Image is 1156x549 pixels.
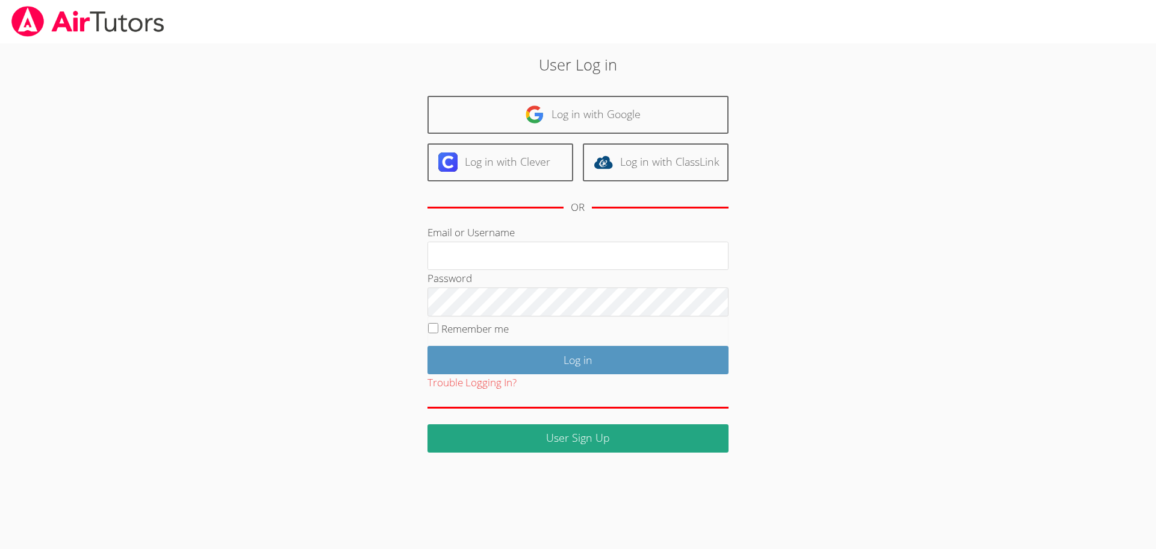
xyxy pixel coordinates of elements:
label: Email or Username [427,225,515,239]
input: Log in [427,346,729,374]
label: Remember me [441,322,509,336]
button: Trouble Logging In? [427,374,517,392]
label: Password [427,271,472,285]
h2: User Log in [266,53,890,76]
a: Log in with Clever [427,143,573,181]
img: classlink-logo-d6bb404cc1216ec64c9a2012d9dc4662098be43eaf13dc465df04b49fa7ab582.svg [594,152,613,172]
div: OR [571,199,585,216]
img: airtutors_banner-c4298cdbf04f3fff15de1276eac7730deb9818008684d7c2e4769d2f7ddbe033.png [10,6,166,37]
a: User Sign Up [427,424,729,453]
img: clever-logo-6eab21bc6e7a338710f1a6ff85c0baf02591cd810cc4098c63d3a4b26e2feb20.svg [438,152,458,172]
a: Log in with ClassLink [583,143,729,181]
a: Log in with Google [427,96,729,134]
img: google-logo-50288ca7cdecda66e5e0955fdab243c47b7ad437acaf1139b6f446037453330a.svg [525,105,544,124]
